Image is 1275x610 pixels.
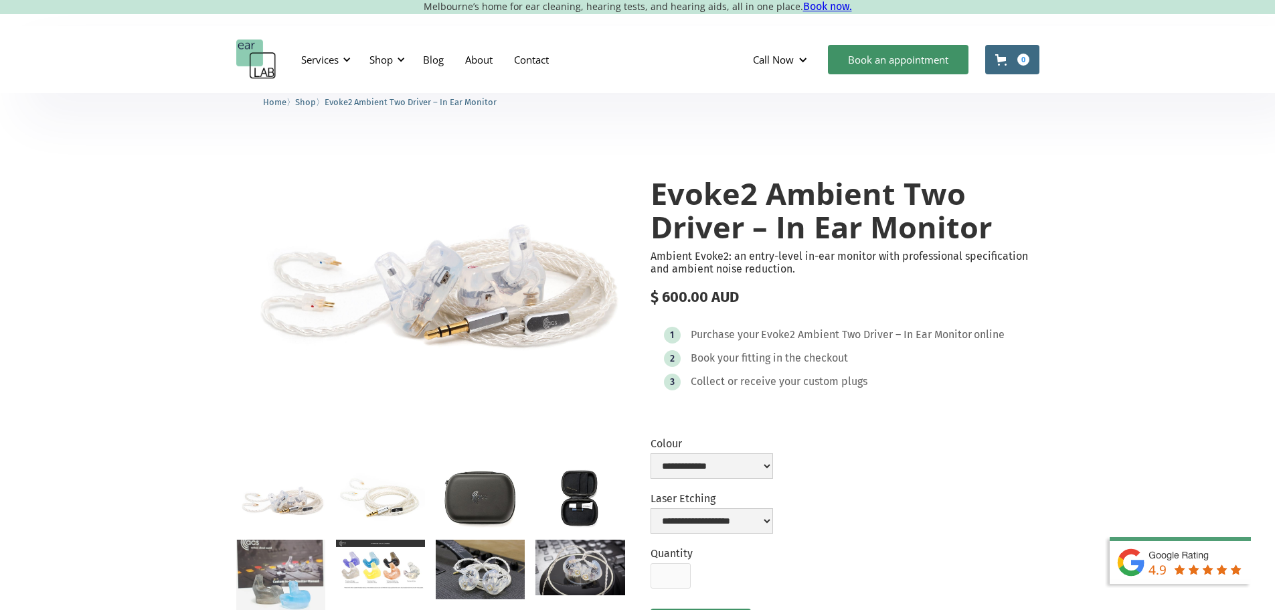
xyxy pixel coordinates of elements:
a: Open cart [985,45,1039,74]
p: Ambient Evoke2: an entry-level in-ear monitor with professional specification and ambient noise r... [651,250,1039,275]
div: Shop [369,53,393,66]
a: Shop [295,95,316,108]
img: Evoke2 Ambient Two Driver – In Ear Monitor [236,150,625,409]
div: Collect or receive your custom plugs [691,375,867,388]
div: Evoke2 Ambient Two Driver – In Ear Monitor [761,328,972,341]
div: Book your fitting in the checkout [691,352,848,365]
div: Call Now [753,53,794,66]
li: 〉 [263,95,295,109]
div: 1 [670,330,674,340]
label: Laser Etching [651,492,773,505]
a: Book an appointment [828,45,968,74]
a: open lightbox [336,469,425,525]
a: open lightbox [336,540,425,589]
label: Colour [651,437,773,450]
a: open lightbox [236,469,325,529]
a: Blog [412,40,454,79]
a: Contact [503,40,560,79]
div: Call Now [742,40,821,80]
h1: Evoke2 Ambient Two Driver – In Ear Monitor [651,177,1039,243]
span: Evoke2 Ambient Two Driver – In Ear Monitor [325,97,497,107]
a: open lightbox [436,469,525,528]
a: home [236,40,276,80]
div: $ 600.00 AUD [651,289,1039,306]
div: 0 [1017,54,1029,66]
span: Home [263,97,286,107]
div: Shop [361,40,409,80]
a: Evoke2 Ambient Two Driver – In Ear Monitor [325,95,497,108]
div: Purchase your [691,328,759,341]
li: 〉 [295,95,325,109]
div: Services [293,40,355,80]
a: open lightbox [535,540,624,595]
div: 3 [670,377,675,387]
div: 2 [670,354,675,364]
a: open lightbox [236,150,625,409]
div: Services [301,53,339,66]
a: open lightbox [436,540,525,599]
a: Home [263,95,286,108]
div: online [974,328,1005,341]
a: About [454,40,503,79]
label: Quantity [651,547,693,560]
a: open lightbox [535,469,624,528]
span: Shop [295,97,316,107]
